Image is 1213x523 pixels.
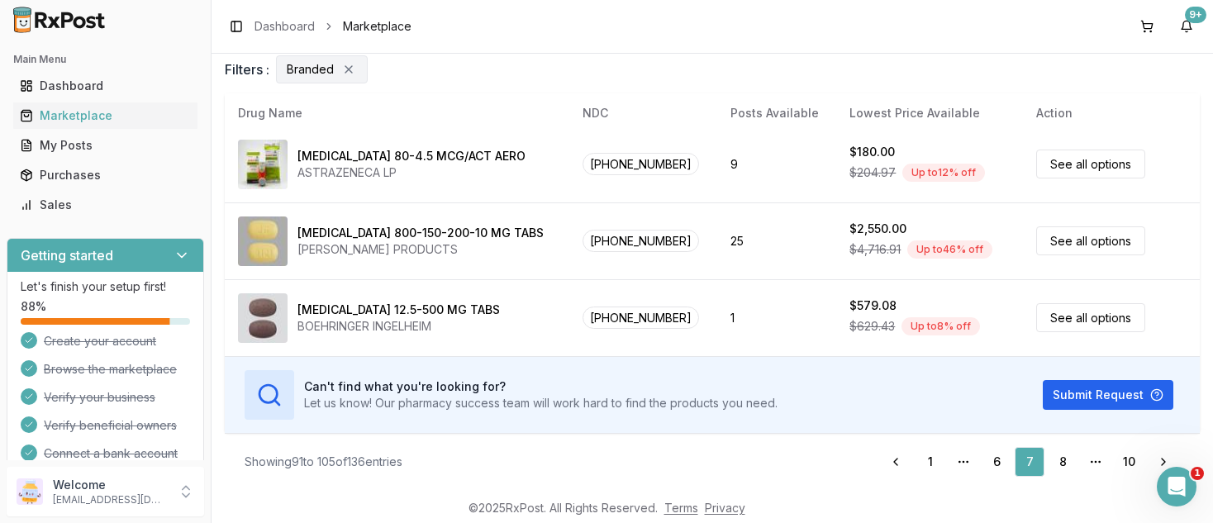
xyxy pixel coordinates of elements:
[238,293,288,343] img: Synjardy 12.5-500 MG TABS
[20,107,191,124] div: Marketplace
[297,241,544,258] div: [PERSON_NAME] PRODUCTS
[245,454,402,470] div: Showing 91 to 105 of 136 entries
[297,164,526,181] div: ASTRAZENECA LP
[1036,303,1145,332] a: See all options
[21,245,113,265] h3: Getting started
[1048,447,1077,477] a: 8
[254,18,411,35] nav: breadcrumb
[7,192,204,218] button: Sales
[297,148,526,164] div: [MEDICAL_DATA] 80-4.5 MCG/ACT AERO
[849,297,897,314] div: $579.08
[297,302,500,318] div: [MEDICAL_DATA] 12.5-500 MG TABS
[717,202,836,279] td: 25
[13,71,197,101] a: Dashboard
[297,225,544,241] div: [MEDICAL_DATA] 800-150-200-10 MG TABS
[13,190,197,220] a: Sales
[879,447,912,477] a: Go to previous page
[849,221,906,237] div: $2,550.00
[238,216,288,266] img: Symtuza 800-150-200-10 MG TABS
[849,318,895,335] span: $629.43
[1157,467,1196,506] iframe: Intercom live chat
[340,61,357,78] button: Remove Branded filter
[717,279,836,356] td: 1
[13,53,197,66] h2: Main Menu
[304,378,778,395] h3: Can't find what you're looking for?
[7,102,204,129] button: Marketplace
[849,164,896,181] span: $204.97
[1015,447,1044,477] a: 7
[304,395,778,411] p: Let us know! Our pharmacy success team will work hard to find the products you need.
[13,101,197,131] a: Marketplace
[583,153,699,175] span: [PHONE_NUMBER]
[287,61,334,78] span: Branded
[7,7,112,33] img: RxPost Logo
[44,333,156,349] span: Create your account
[1173,13,1200,40] button: 9+
[1191,467,1204,480] span: 1
[836,93,1023,133] th: Lowest Price Available
[254,18,315,35] a: Dashboard
[44,361,177,378] span: Browse the marketplace
[17,478,43,505] img: User avatar
[1114,447,1144,477] a: 10
[849,144,895,160] div: $180.00
[53,477,168,493] p: Welcome
[1023,93,1200,133] th: Action
[1147,447,1180,477] a: Go to next page
[907,240,992,259] div: Up to 46 % off
[343,18,411,35] span: Marketplace
[901,317,980,335] div: Up to 8 % off
[717,126,836,202] td: 9
[297,318,500,335] div: BOEHRINGER INGELHEIM
[982,447,1011,477] a: 6
[7,132,204,159] button: My Posts
[1043,380,1173,410] button: Submit Request
[664,501,698,515] a: Terms
[7,162,204,188] button: Purchases
[21,278,190,295] p: Let's finish your setup first!
[583,307,699,329] span: [PHONE_NUMBER]
[1036,150,1145,178] a: See all options
[902,164,985,182] div: Up to 12 % off
[44,445,178,462] span: Connect a bank account
[21,298,46,315] span: 88 %
[44,417,177,434] span: Verify beneficial owners
[225,59,269,79] span: Filters :
[705,501,745,515] a: Privacy
[44,389,155,406] span: Verify your business
[20,78,191,94] div: Dashboard
[583,230,699,252] span: [PHONE_NUMBER]
[20,197,191,213] div: Sales
[13,160,197,190] a: Purchases
[1185,7,1206,23] div: 9+
[53,493,168,506] p: [EMAIL_ADDRESS][DOMAIN_NAME]
[916,447,945,477] a: 1
[20,137,191,154] div: My Posts
[13,131,197,160] a: My Posts
[7,73,204,99] button: Dashboard
[879,447,1180,477] nav: pagination
[225,93,569,133] th: Drug Name
[1036,226,1145,255] a: See all options
[238,140,288,189] img: Symbicort 80-4.5 MCG/ACT AERO
[20,167,191,183] div: Purchases
[717,93,836,133] th: Posts Available
[849,241,901,258] span: $4,716.91
[569,93,717,133] th: NDC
